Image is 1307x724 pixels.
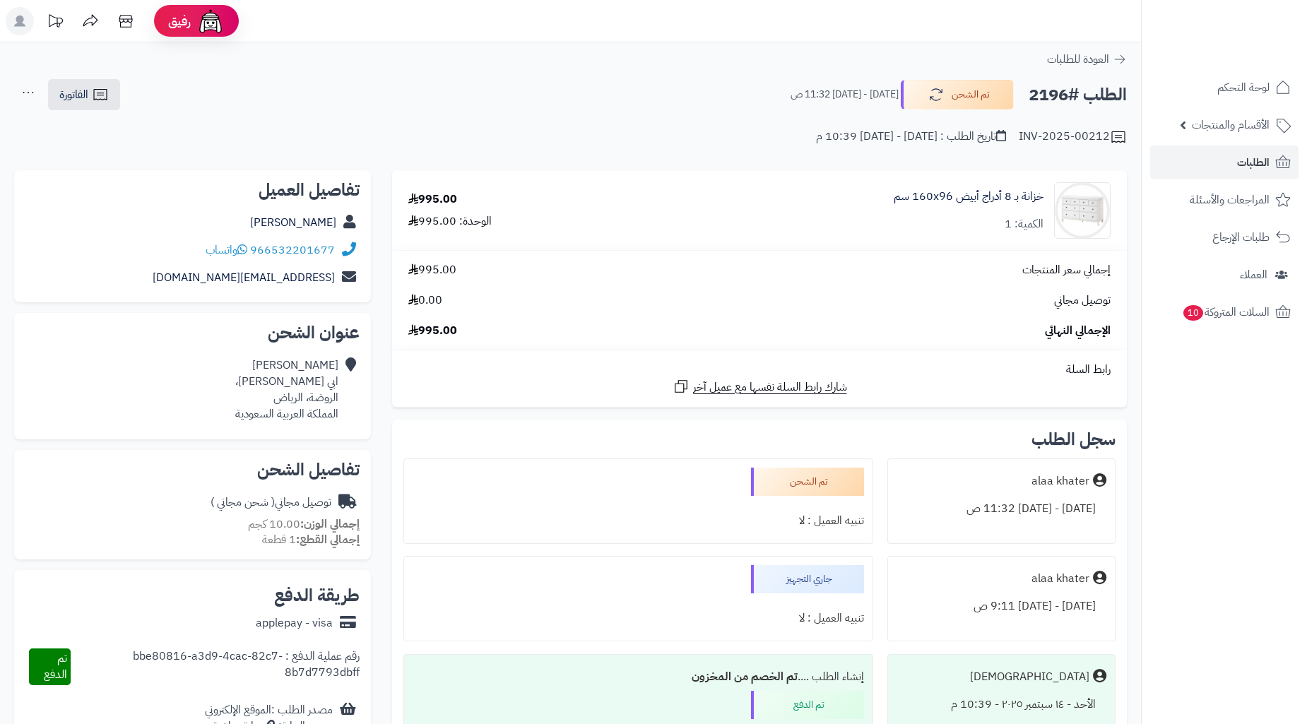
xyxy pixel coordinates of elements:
[235,357,338,422] div: [PERSON_NAME] ابي [PERSON_NAME]، الروضة، الرياض المملكة العربية السعودية
[413,507,864,535] div: تنبيه العميل : لا
[897,691,1106,718] div: الأحد - ١٤ سبتمبر ٢٠٢٥ - 10:39 م
[1047,51,1109,68] span: العودة للطلبات
[44,650,67,683] span: تم الدفع
[1150,183,1299,217] a: المراجعات والأسئلة
[751,691,864,719] div: تم الدفع
[408,213,492,230] div: الوحدة: 995.00
[1054,292,1111,309] span: توصيل مجاني
[248,516,360,533] small: 10.00 كجم
[408,262,456,278] span: 995.00
[901,80,1014,109] button: تم الشحن
[25,324,360,341] h2: عنوان الشحن
[897,593,1106,620] div: [DATE] - [DATE] 9:11 ص
[1150,258,1299,292] a: العملاء
[168,13,191,30] span: رفيق
[816,129,1006,145] div: تاريخ الطلب : [DATE] - [DATE] 10:39 م
[1022,262,1111,278] span: إجمالي سعر المنتجات
[1237,153,1270,172] span: الطلبات
[211,494,331,511] div: توصيل مجاني
[1211,38,1294,68] img: logo-2.png
[1047,51,1127,68] a: العودة للطلبات
[196,7,225,35] img: ai-face.png
[59,86,88,103] span: الفاتورة
[25,182,360,198] h2: تفاصيل العميل
[693,379,847,396] span: شارك رابط السلة نفسها مع عميل آخر
[250,214,336,231] a: [PERSON_NAME]
[751,565,864,593] div: جاري التجهيز
[408,191,457,208] div: 995.00
[1019,129,1127,146] div: INV-2025-00212
[1029,81,1127,109] h2: الطلب #2196
[791,88,899,102] small: [DATE] - [DATE] 11:32 ص
[1031,473,1089,489] div: alaa khater
[398,362,1121,378] div: رابط السلة
[262,531,360,548] small: 1 قطعة
[413,663,864,691] div: إنشاء الطلب ....
[1240,265,1267,285] span: العملاء
[274,587,360,604] h2: طريقة الدفع
[71,648,360,685] div: رقم عملية الدفع : bbe80816-a3d9-4cac-82c7-8b7d7793dbff
[153,269,335,286] a: [EMAIL_ADDRESS][DOMAIN_NAME]
[1031,431,1116,448] h3: سجل الطلب
[300,516,360,533] strong: إجمالي الوزن:
[250,242,335,259] a: 966532201677
[256,615,333,631] div: applepay - visa
[1005,216,1043,232] div: الكمية: 1
[408,323,457,339] span: 995.00
[1150,220,1299,254] a: طلبات الإرجاع
[1045,323,1111,339] span: الإجمالي النهائي
[897,495,1106,523] div: [DATE] - [DATE] 11:32 ص
[751,468,864,496] div: تم الشحن
[1150,295,1299,329] a: السلات المتروكة10
[970,669,1089,685] div: [DEMOGRAPHIC_DATA]
[1150,71,1299,105] a: لوحة التحكم
[1055,182,1110,239] img: 1758181884-1731233659-1-1000x1000-90x90.jpg
[1192,115,1270,135] span: الأقسام والمنتجات
[1031,571,1089,587] div: alaa khater
[413,605,864,632] div: تنبيه العميل : لا
[48,79,120,110] a: الفاتورة
[673,378,847,396] a: شارك رابط السلة نفسها مع عميل آخر
[1217,78,1270,97] span: لوحة التحكم
[37,7,73,39] a: تحديثات المنصة
[1212,227,1270,247] span: طلبات الإرجاع
[894,189,1043,205] a: خزانة بـ 8 أدراج أبيض ‎160x96 سم‏
[1183,305,1203,321] span: 10
[211,494,275,511] span: ( شحن مجاني )
[25,461,360,478] h2: تفاصيل الشحن
[1150,146,1299,179] a: الطلبات
[296,531,360,548] strong: إجمالي القطع:
[692,668,798,685] b: تم الخصم من المخزون
[206,242,247,259] a: واتساب
[408,292,442,309] span: 0.00
[1182,302,1270,322] span: السلات المتروكة
[1190,190,1270,210] span: المراجعات والأسئلة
